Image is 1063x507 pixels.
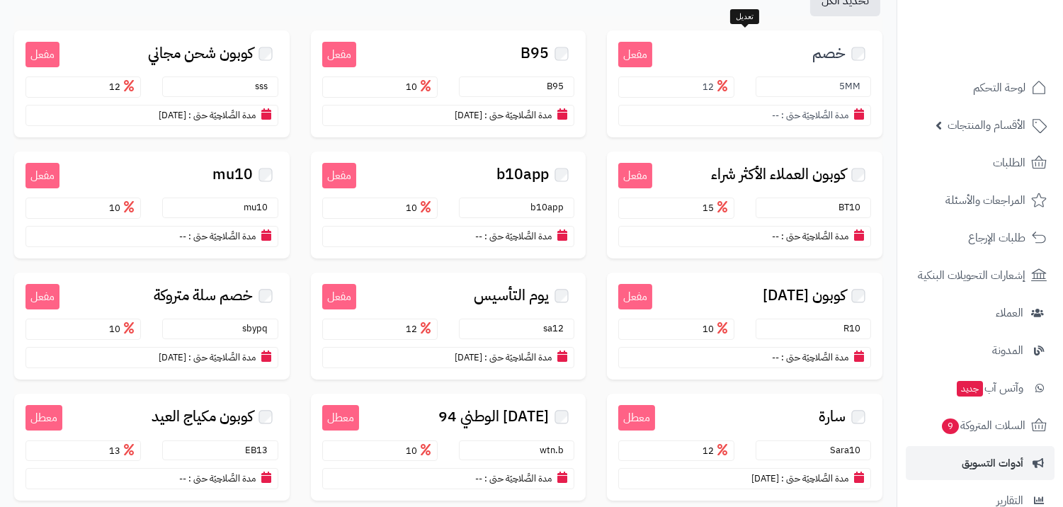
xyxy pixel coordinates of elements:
small: مفعل [618,42,652,68]
a: أدوات التسويق [906,446,1055,480]
a: طلبات الإرجاع [906,221,1055,255]
small: مفعل [25,163,59,189]
a: السلات المتروكة9 [906,409,1055,443]
small: مفعل [618,284,652,310]
span: كوبون مكياج العيد [152,409,253,425]
a: مفعل كوبون شحن مجاني sss 12 مدة الصَّلاحِيَة حتى : [DATE] [14,30,290,137]
span: [DATE] [159,108,186,122]
small: B95 [547,79,571,93]
small: 5MM [839,79,868,93]
small: mu10 [244,200,275,214]
span: إشعارات التحويلات البنكية [918,266,1025,285]
a: مفعل كوبون [DATE] R10 10 مدة الصَّلاحِيَة حتى : -- [607,273,882,380]
span: الأقسام والمنتجات [948,115,1025,135]
span: المدونة [992,341,1023,360]
span: [DATE] [159,351,186,364]
span: سارة [819,409,846,425]
span: العملاء [996,303,1023,323]
a: إشعارات التحويلات البنكية [906,258,1055,292]
span: كوبون العملاء الأكثر شراء [711,166,846,183]
a: العملاء [906,296,1055,330]
small: مدة الصَّلاحِيَة حتى : [781,472,848,485]
span: 12 [109,80,137,93]
span: 13 [109,444,137,457]
span: -- [179,472,186,485]
span: المراجعات والأسئلة [945,190,1025,210]
small: معطل [618,405,655,431]
small: مفعل [322,163,356,189]
small: sa12 [543,321,571,335]
a: مفعل يوم التأسيس sa12 12 مدة الصَّلاحِيَة حتى : [DATE] [311,273,586,380]
span: 10 [703,322,731,336]
span: B95 [521,45,549,62]
small: مدة الصَّلاحِيَة حتى : [188,108,256,122]
small: مدة الصَّلاحِيَة حتى : [188,229,256,243]
small: b10app [530,200,571,214]
a: الطلبات [906,146,1055,180]
span: 10 [109,201,137,215]
a: وآتس آبجديد [906,371,1055,405]
a: مفعل B95 B95 10 مدة الصَّلاحِيَة حتى : [DATE] [311,30,586,137]
small: مدة الصَّلاحِيَة حتى : [781,351,848,364]
span: -- [772,108,779,122]
a: مفعل b10app b10app 10 مدة الصَّلاحِيَة حتى : -- [311,152,586,258]
span: 10 [109,322,137,336]
span: وآتس آب [955,378,1023,398]
span: طلبات الإرجاع [968,228,1025,248]
span: [DATE] [455,108,482,122]
a: مفعل خصم سلة متروكة sbypq 10 مدة الصَّلاحِيَة حتى : [DATE] [14,273,290,380]
span: خصم سلة متروكة [154,287,253,304]
small: مفعل [618,163,652,189]
a: لوحة التحكم [906,71,1055,105]
small: مفعل [322,284,356,310]
small: مفعل [25,284,59,310]
small: مدة الصَّلاحِيَة حتى : [484,229,552,243]
a: المدونة [906,334,1055,368]
span: 12 [703,80,731,93]
small: مفعل [25,42,59,68]
span: [DATE] [455,351,482,364]
span: 10 [406,201,434,215]
span: mu10 [212,166,253,183]
span: b10app [496,166,549,183]
a: معطل سارة Sara10 12 مدة الصَّلاحِيَة حتى : [DATE] [607,394,882,501]
small: مدة الصَّلاحِيَة حتى : [781,108,848,122]
span: 10 [406,80,434,93]
span: أدوات التسويق [962,453,1023,473]
small: BT10 [839,200,868,214]
span: -- [179,229,186,243]
span: -- [772,351,779,364]
a: مفعل كوبون العملاء الأكثر شراء BT10 15 مدة الصَّلاحِيَة حتى : -- [607,152,882,258]
span: [DATE] [751,472,779,485]
a: المراجعات والأسئلة [906,183,1055,217]
span: 15 [703,201,731,215]
small: مدة الصَّلاحِيَة حتى : [484,351,552,364]
span: يوم التأسيس [474,287,549,304]
a: مفعل خصم 5MM 12 مدة الصَّلاحِيَة حتى : -- [607,30,882,137]
small: مفعل [322,42,356,68]
span: 10 [406,444,434,457]
small: wtn.b [540,443,571,457]
small: مدة الصَّلاحِيَة حتى : [188,351,256,364]
small: مدة الصَّلاحِيَة حتى : [484,472,552,485]
img: logo-2.png [967,40,1050,69]
small: sss [255,79,275,93]
small: R10 [843,321,868,335]
small: مدة الصَّلاحِيَة حتى : [781,229,848,243]
span: 12 [406,322,434,336]
span: [DATE] الوطني 94 [438,409,549,425]
span: -- [475,472,482,485]
div: تعديل [730,9,759,25]
span: 9 [942,418,959,434]
span: 12 [703,444,731,457]
span: جديد [957,381,983,397]
span: كوبون شحن مجاني [148,45,253,62]
small: Sara10 [830,443,868,457]
small: معطل [322,405,359,431]
a: معطل [DATE] الوطني 94 wtn.b 10 مدة الصَّلاحِيَة حتى : -- [311,394,586,501]
span: الطلبات [993,153,1025,173]
small: مدة الصَّلاحِيَة حتى : [188,472,256,485]
span: لوحة التحكم [973,78,1025,98]
span: -- [772,229,779,243]
span: -- [475,229,482,243]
